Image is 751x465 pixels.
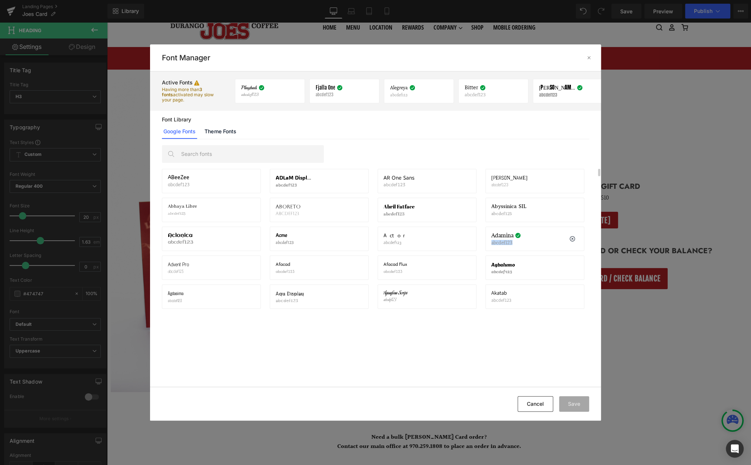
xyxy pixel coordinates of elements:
[168,290,183,296] span: Agdasima
[168,240,194,245] p: abcdef123
[491,204,526,210] span: Abyssinica SIL
[168,269,190,274] p: abcdef123
[276,240,294,245] p: abcdef123
[518,396,553,412] button: Cancel
[162,87,202,97] span: 3 fonts
[383,175,415,181] span: AR One Sans
[539,85,575,91] span: [PERSON_NAME]
[390,85,408,91] span: Alegreya
[383,240,410,245] p: abcdef123
[63,31,581,41] span: Mobile Ordering Available! Order now
[322,158,644,171] h3: Durango Joes Gift Card
[315,92,342,97] p: abcdef123
[276,211,302,216] p: abcdef123
[383,211,416,216] p: abcdef123
[267,31,273,41] img: black-realistic-smartphone_177006-138.webp
[383,298,409,303] p: abcdef123
[168,204,197,210] span: Abhaya Libre
[491,240,521,245] p: abcdef123
[162,117,589,123] p: Font Library
[462,193,504,203] span: ORDER [DATE]
[162,87,216,103] p: Having more than activated may slow your page.
[203,124,237,139] a: Theme Fonts
[4,56,318,370] img: Joes Card
[491,269,516,274] p: abcdef123
[383,261,407,267] span: Afacad Flux
[276,290,304,296] span: Agu Display
[276,269,295,274] p: abcdef123
[276,298,305,303] p: abcdef123
[390,92,415,97] p: abcdef123
[455,190,511,207] a: ORDER [DATE]
[276,232,287,238] span: Acme
[556,1,568,9] a: header-account-link
[168,298,185,303] p: abcdef123
[276,182,312,187] p: abcdef123
[464,85,478,91] span: Bitter
[405,246,561,267] a: Purchase DIgital Gift Card / check balance
[726,440,744,458] div: Open Intercom Messenger
[491,175,528,181] span: [PERSON_NAME]
[168,211,198,216] p: abcdef123
[383,290,408,296] span: Aguafina Script
[491,298,511,303] p: abcdef123
[491,232,514,238] span: Adamina
[491,290,507,296] span: Akatab
[543,1,556,9] a: header-search-link
[383,269,409,274] p: abcdef123
[168,182,191,187] p: abcdef123
[241,85,257,91] span: Playball
[315,85,335,91] span: Fjalla One
[168,261,189,267] span: Advent Pro
[322,170,644,181] p: Starting at $10
[491,261,515,267] span: Agbalumo
[322,223,644,235] h3: Want to send a digital Gift card or check your balance?
[559,396,589,412] button: Save
[162,124,197,139] a: Google Fonts
[383,182,416,187] p: abcdef123
[464,92,485,97] p: abcdef123
[383,232,409,238] span: Actor
[177,145,323,163] input: Search fonts
[168,175,189,181] span: ABeeZee
[539,92,575,97] p: abcdef123
[276,204,300,210] span: Aboreto
[241,92,264,97] p: abcdef123
[383,204,415,210] span: Abril Fatface
[491,182,528,187] p: abcdef123
[568,1,581,9] a: header-cart-link
[162,80,193,86] span: Active Fonts
[276,261,290,267] span: Afacad
[276,175,312,181] span: ADLaM Display
[162,53,210,62] h2: Font Manager
[491,211,528,216] p: abcdef123
[168,232,193,238] span: Aclonica
[264,411,380,420] span: Need a bulk [PERSON_NAME] Card order?
[413,251,554,262] span: Purchase DIgital Gift Card / check balance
